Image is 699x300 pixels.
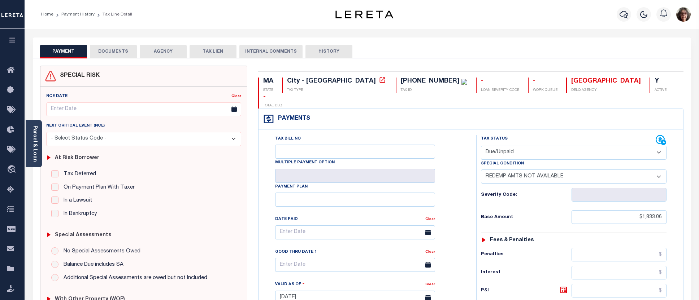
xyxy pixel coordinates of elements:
[335,10,393,18] img: logo-dark.svg
[655,78,667,85] div: Y
[533,88,557,93] p: WORK QUEUE
[140,45,187,58] button: AGENCY
[481,88,519,93] p: LOAN SEVERITY CODE
[572,248,667,261] input: $
[46,102,241,116] input: Enter Date
[60,247,140,256] label: No Special Assessments Owed
[60,197,92,205] label: In a Lawsuit
[287,88,387,93] p: TAX TYPE
[481,252,572,257] h6: Penalties
[275,258,435,272] input: Enter Date
[401,88,467,93] p: TAX ID
[305,45,352,58] button: HISTORY
[46,123,105,129] label: Next Critical Event (NCE)
[60,170,96,178] label: Tax Deferred
[481,78,519,85] div: -
[46,93,68,100] label: NCE Date
[425,217,435,221] a: Clear
[239,45,303,58] button: INTERNAL COMMENTS
[231,94,241,98] a: Clear
[60,261,123,269] label: Balance Due includes SA
[90,45,137,58] button: DOCUMENTS
[275,216,298,222] label: Date Paid
[263,78,273,85] div: MA
[60,210,97,218] label: In Bankruptcy
[55,155,99,161] h6: At Risk Borrower
[425,250,435,254] a: Clear
[275,160,335,166] label: Multiple Payment Option
[56,72,100,79] h4: SPECIAL RISK
[572,210,667,224] input: $
[55,232,111,238] h6: Special Assessments
[571,78,641,85] div: [GEOGRAPHIC_DATA]
[32,125,37,162] a: Parcel & Loan
[572,266,667,279] input: $
[7,165,18,175] i: travel_explore
[274,115,310,122] h4: Payments
[481,136,508,142] label: Tax Status
[40,45,87,58] button: PAYMENT
[481,215,572,220] h6: Base Amount
[533,78,557,85] div: -
[461,79,467,85] img: check-icon-green.svg
[275,225,435,239] input: Enter Date
[41,12,53,17] a: Home
[263,103,282,109] p: TOTAL DLQ
[287,78,376,84] div: City - [GEOGRAPHIC_DATA]
[655,88,667,93] p: ACTIVE
[95,11,132,18] li: Tax Line Detail
[401,78,460,84] div: [PHONE_NUMBER]
[481,161,524,167] label: Special Condition
[60,184,135,192] label: On Payment Plan With Taxer
[481,192,572,198] h6: Severity Code:
[425,283,435,286] a: Clear
[571,88,641,93] p: DELQ AGENCY
[263,88,273,93] p: STATE
[490,237,534,243] h6: Fees & Penalties
[572,284,667,297] input: $
[275,281,305,288] label: Valid as Of
[60,274,207,282] label: Additional Special Assessments are owed but not Included
[275,184,308,190] label: Payment Plan
[263,93,282,101] div: -
[275,136,301,142] label: Tax Bill No
[481,270,572,275] h6: Interest
[481,286,572,296] h6: P&I
[190,45,236,58] button: TAX LIEN
[275,249,317,255] label: Good Thru Date 1
[61,12,95,17] a: Payment History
